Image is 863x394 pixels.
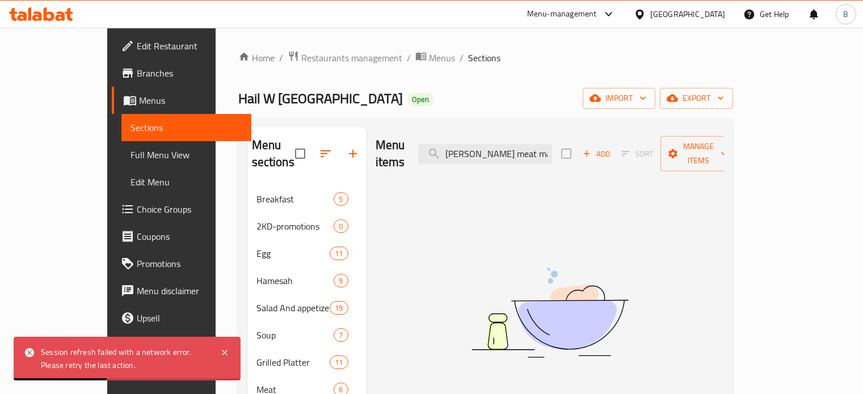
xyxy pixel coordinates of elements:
a: Menus [112,87,251,114]
span: 11 [330,357,347,368]
a: Full Menu View [121,141,251,168]
div: Hamesah9 [247,267,367,294]
span: Menu disclaimer [137,284,242,298]
input: search [418,144,552,164]
nav: breadcrumb [238,50,733,65]
a: Home [238,51,275,65]
span: 2KD-promotions [256,219,334,233]
button: export [660,88,733,109]
span: Hail W [GEOGRAPHIC_DATA] [238,86,403,111]
span: Upsell [137,311,242,325]
span: Edit Restaurant [137,39,242,53]
span: Edit Menu [130,175,242,189]
a: Coverage Report [112,332,251,359]
span: Hamesah [256,274,334,287]
a: Edit Restaurant [112,32,251,60]
a: Menu disclaimer [112,277,251,304]
span: Manage items [670,139,727,168]
div: items [330,355,348,369]
span: B [843,8,848,20]
li: / [407,51,411,65]
div: items [334,274,348,287]
div: Menu-management [527,7,597,21]
div: Egg11 [247,240,367,267]
div: Salad And appetizer19 [247,294,367,321]
div: Open [407,93,433,107]
span: Add [581,147,612,160]
button: Manage items [660,136,736,171]
span: Grilled Platter [256,355,330,369]
a: Sections [121,114,251,141]
span: Egg [256,247,330,260]
span: 19 [330,303,347,313]
a: Choice Groups [112,196,251,223]
h2: Menu items [376,137,405,171]
span: Salad And appetizer [256,301,330,315]
span: 5 [334,194,347,205]
span: Promotions [137,257,242,270]
span: Branches [137,66,242,80]
button: Add [578,145,614,163]
img: dish.svg [408,238,692,388]
div: Breakfast5 [247,185,367,213]
h2: Menu sections [252,137,295,171]
div: Soup7 [247,321,367,349]
a: Coupons [112,223,251,250]
span: Sections [468,51,500,65]
li: / [460,51,464,65]
div: Session refresh failed with a network error. Please retry the last action. [41,346,209,371]
a: Upsell [112,304,251,332]
span: Sections [130,121,242,134]
span: 9 [334,276,347,286]
div: Grilled Platter11 [247,349,367,376]
a: Edit Menu [121,168,251,196]
div: items [330,247,348,260]
span: Open [407,95,433,104]
span: Menus [429,51,455,65]
a: Branches [112,60,251,87]
a: Promotions [112,250,251,277]
div: [GEOGRAPHIC_DATA] [650,8,725,20]
span: Restaurants management [301,51,402,65]
span: Coupons [137,230,242,243]
span: 11 [330,248,347,259]
span: Menus [139,94,242,107]
span: Choice Groups [137,202,242,216]
span: Breakfast [256,192,334,206]
a: Menus [415,50,455,65]
li: / [279,51,283,65]
span: 7 [334,330,347,341]
button: import [583,88,655,109]
div: 2KD-promotions0 [247,213,367,240]
span: import [592,91,646,105]
span: Soup [256,328,334,342]
span: Full Menu View [130,148,242,162]
a: Restaurants management [288,50,402,65]
span: export [669,91,724,105]
span: 0 [334,221,347,232]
